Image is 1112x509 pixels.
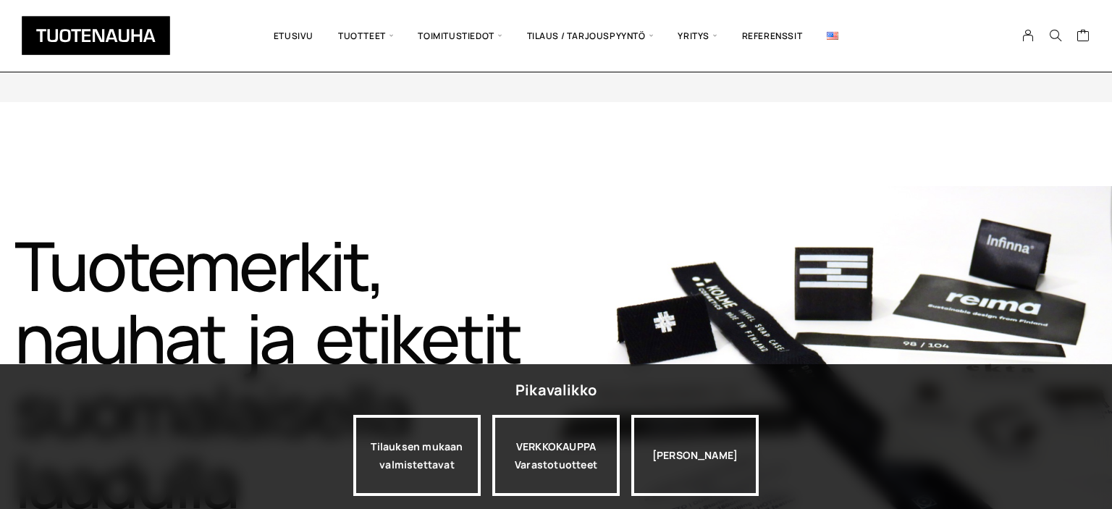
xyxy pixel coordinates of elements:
[353,415,481,496] a: Tilauksen mukaan valmistettavat
[515,377,597,403] div: Pikavalikko
[261,11,326,61] a: Etusivu
[22,16,170,55] img: Tuotenauha Oy
[1014,29,1042,42] a: My Account
[1042,29,1069,42] button: Search
[665,11,729,61] span: Yritys
[730,11,815,61] a: Referenssit
[492,415,620,496] a: VERKKOKAUPPAVarastotuotteet
[492,415,620,496] div: VERKKOKAUPPA Varastotuotteet
[631,415,759,496] div: [PERSON_NAME]
[326,11,405,61] span: Tuotteet
[515,11,666,61] span: Tilaus / Tarjouspyyntö
[405,11,514,61] span: Toimitustiedot
[1077,28,1090,46] a: Cart
[827,32,838,40] img: English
